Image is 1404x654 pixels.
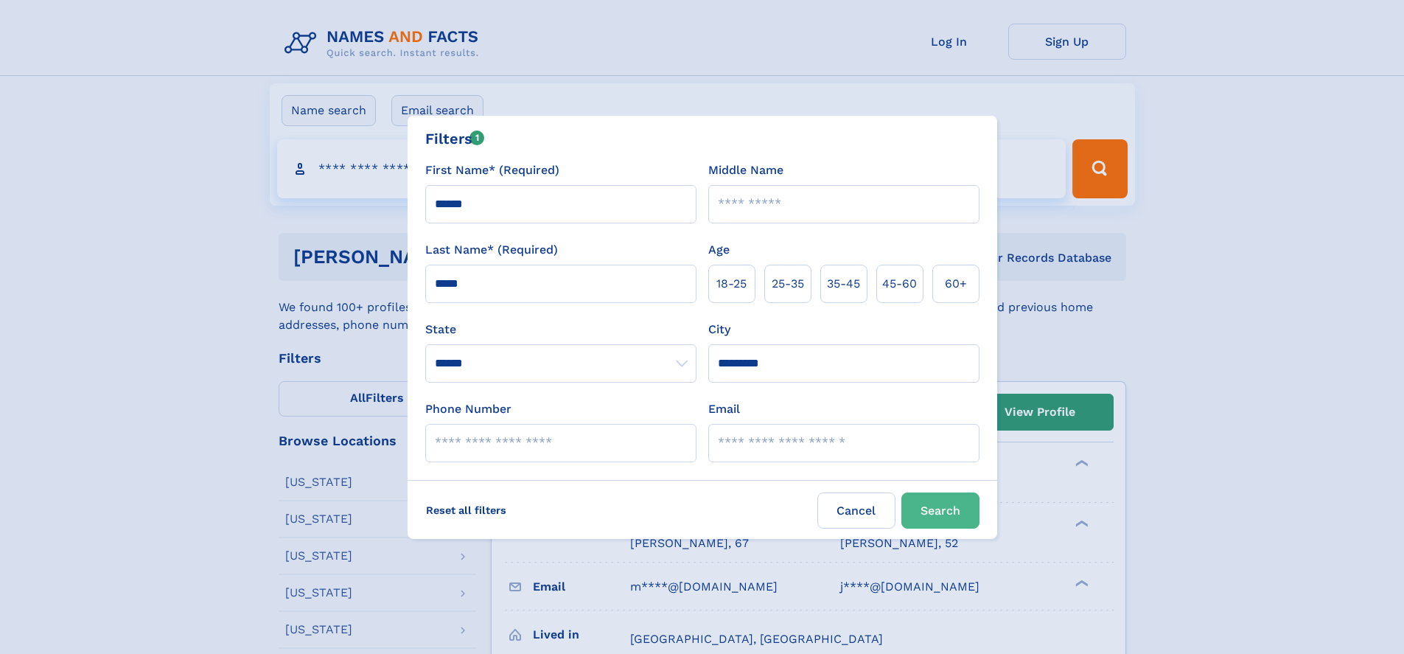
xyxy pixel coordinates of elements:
[416,493,516,528] label: Reset all filters
[425,321,696,338] label: State
[945,275,967,293] span: 60+
[827,275,860,293] span: 35‑45
[716,275,747,293] span: 18‑25
[882,275,917,293] span: 45‑60
[708,161,783,179] label: Middle Name
[425,241,558,259] label: Last Name* (Required)
[708,321,730,338] label: City
[708,241,730,259] label: Age
[425,400,511,418] label: Phone Number
[817,493,895,529] label: Cancel
[901,493,979,529] button: Search
[708,400,740,418] label: Email
[425,128,485,150] div: Filters
[425,161,559,179] label: First Name* (Required)
[772,275,804,293] span: 25‑35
